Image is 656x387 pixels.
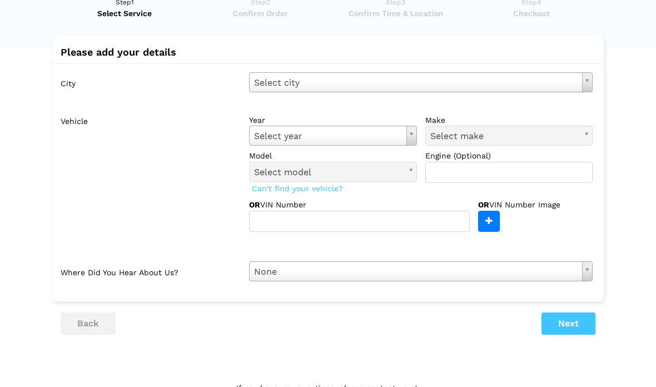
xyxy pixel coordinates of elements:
[254,129,402,143] span: Select year
[249,72,593,92] a: Select city
[61,110,241,232] label: Vehicle
[61,8,189,19] span: Select Service
[254,76,578,90] span: Select city
[61,72,241,92] label: City
[249,261,593,281] a: None
[467,8,595,19] span: Checkout
[196,8,325,19] span: Confirm Order
[430,129,578,143] span: Select make
[249,126,417,146] a: Select year
[478,200,489,209] strong: OR
[249,200,260,209] strong: OR
[249,115,417,126] label: year
[541,312,595,335] button: Next
[249,199,341,210] label: VIN Number
[61,261,241,281] label: Where did you hear about us?
[331,8,460,19] span: Confirm Time & Location
[61,312,116,335] button: back
[61,47,595,58] h2: Please add your details
[249,162,417,182] a: Select model
[425,126,593,146] a: Select make
[425,115,593,126] label: make
[249,181,346,196] span: Can't find your vehicle?
[478,199,584,210] label: VIN Number Image
[249,150,417,161] label: model
[254,265,578,279] span: None
[425,150,593,161] label: Engine (Optional)
[254,165,402,180] span: Select model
